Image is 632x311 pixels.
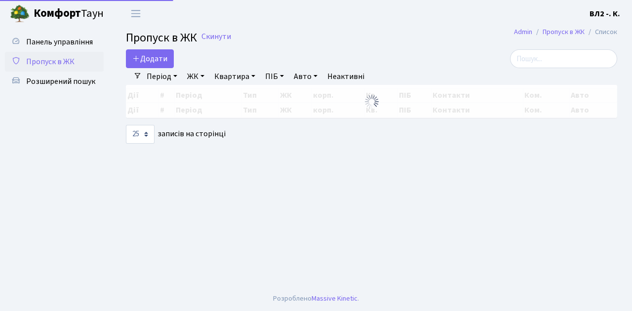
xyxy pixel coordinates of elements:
span: Додати [132,53,167,64]
a: Massive Kinetic [312,293,357,304]
span: Пропуск в ЖК [126,29,197,46]
span: Пропуск в ЖК [26,56,75,67]
a: Пропуск в ЖК [5,52,104,72]
input: Пошук... [510,49,617,68]
select: записів на сторінці [126,125,155,144]
b: Комфорт [34,5,81,21]
a: ЖК [183,68,208,85]
nav: breadcrumb [499,22,632,42]
span: Панель управління [26,37,93,47]
a: Період [143,68,181,85]
li: Список [585,27,617,38]
div: Розроблено . [273,293,359,304]
span: Розширений пошук [26,76,95,87]
a: Розширений пошук [5,72,104,91]
a: Неактивні [323,68,368,85]
a: Квартира [210,68,259,85]
a: Додати [126,49,174,68]
a: Пропуск в ЖК [543,27,585,37]
a: Скинути [201,32,231,41]
a: Admin [514,27,532,37]
a: ПІБ [261,68,288,85]
label: записів на сторінці [126,125,226,144]
a: ВЛ2 -. К. [590,8,620,20]
a: Панель управління [5,32,104,52]
button: Переключити навігацію [123,5,148,22]
img: Обробка... [364,94,380,110]
span: Таун [34,5,104,22]
b: ВЛ2 -. К. [590,8,620,19]
img: logo.png [10,4,30,24]
a: Авто [290,68,321,85]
